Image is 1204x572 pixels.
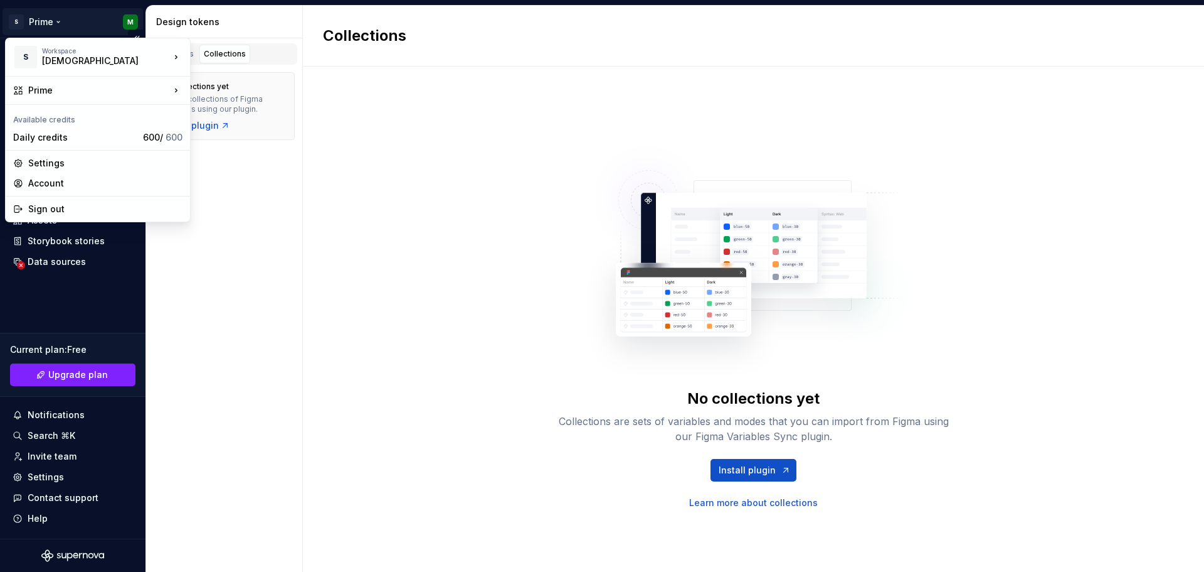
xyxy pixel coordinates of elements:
[13,131,138,144] div: Daily credits
[28,84,170,97] div: Prime
[166,132,182,143] span: 600
[14,46,37,68] div: S
[28,157,182,170] div: Settings
[28,203,182,215] div: Sign out
[42,55,149,67] div: [DEMOGRAPHIC_DATA]
[42,47,170,55] div: Workspace
[8,107,187,127] div: Available credits
[143,132,182,143] span: 600 /
[28,177,182,190] div: Account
